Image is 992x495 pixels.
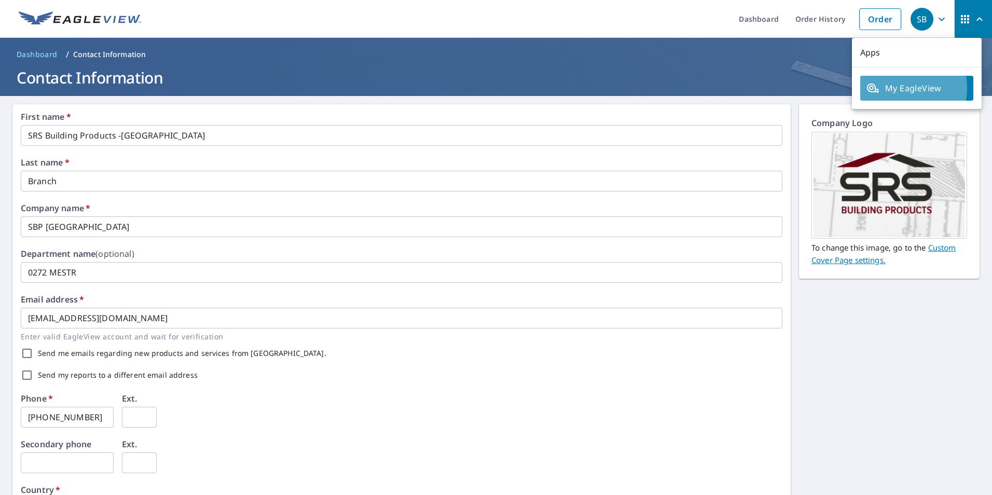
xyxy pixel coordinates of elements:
[38,372,198,379] label: Send my reports to a different email address
[911,8,933,31] div: SB
[95,248,134,259] b: (optional)
[122,440,137,448] label: Ext.
[21,158,70,167] label: Last name
[73,49,146,60] p: Contact Information
[12,46,62,63] a: Dashboard
[122,394,137,403] label: Ext.
[21,295,84,304] label: Email address
[38,350,326,357] label: Send me emails regarding new products and services from [GEOGRAPHIC_DATA].
[852,38,982,67] p: Apps
[21,113,71,121] label: First name
[811,242,956,265] a: Custome cover page
[859,8,901,30] a: Order
[21,440,91,448] label: Secondary phone
[21,486,60,494] label: Country
[17,49,58,60] span: Dashboard
[814,133,965,237] img: image002.jpg
[21,204,90,212] label: Company name
[811,239,967,266] p: To change this image, go to the
[21,250,134,258] label: Department name
[811,117,967,132] p: Company Logo
[21,394,53,403] label: Phone
[860,76,973,101] a: My EagleView
[66,48,69,61] li: /
[21,331,775,342] p: Enter valid EagleView account and wait for verification
[12,67,980,88] h1: Contact Information
[12,46,980,63] nav: breadcrumb
[866,82,967,94] span: My EagleView
[19,11,141,27] img: EV Logo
